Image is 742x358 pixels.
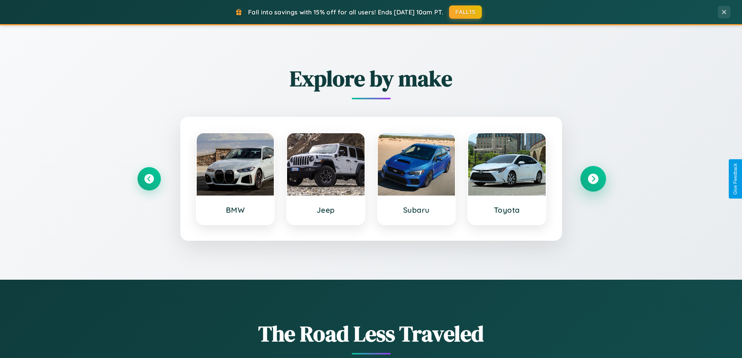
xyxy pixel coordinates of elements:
[476,205,538,215] h3: Toyota
[386,205,448,215] h3: Subaru
[137,63,605,93] h2: Explore by make
[733,163,738,195] div: Give Feedback
[295,205,357,215] h3: Jeep
[449,5,482,19] button: FALL15
[248,8,443,16] span: Fall into savings with 15% off for all users! Ends [DATE] 10am PT.
[137,319,605,349] h1: The Road Less Traveled
[204,205,266,215] h3: BMW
